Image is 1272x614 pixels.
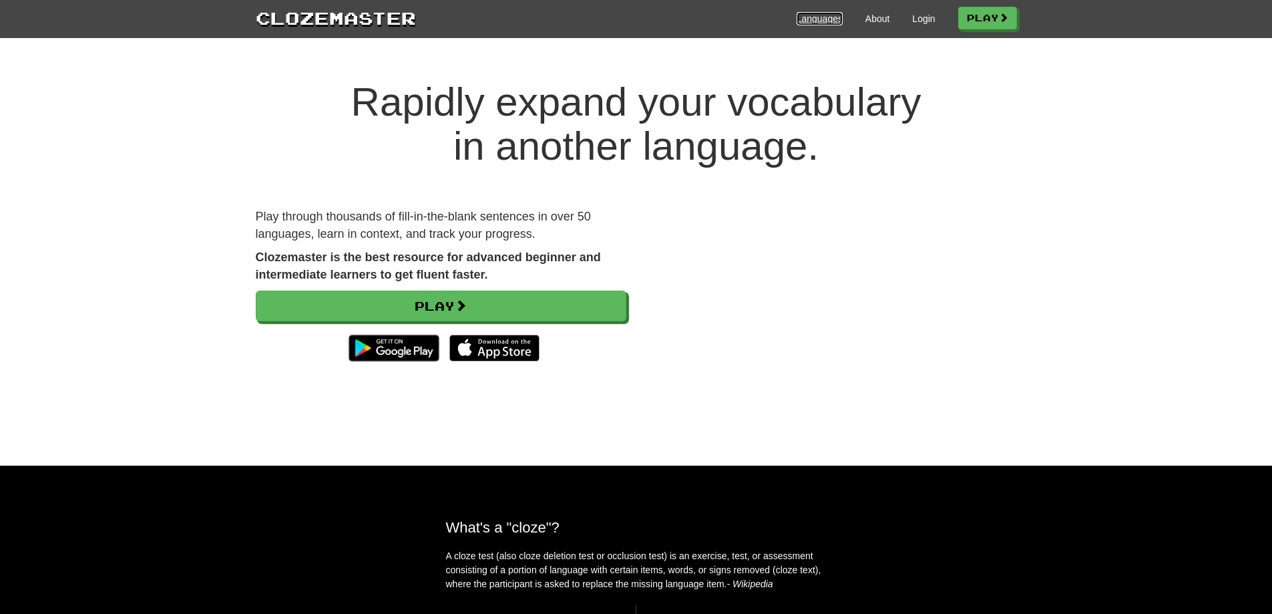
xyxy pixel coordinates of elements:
strong: Clozemaster is the best resource for advanced beginner and intermediate learners to get fluent fa... [256,251,601,281]
a: Play [256,291,626,321]
img: Get it on Google Play [342,328,445,368]
a: Login [912,12,935,25]
h2: What's a "cloze"? [446,519,827,536]
a: About [865,12,890,25]
a: Clozemaster [256,5,416,30]
a: Play [958,7,1017,29]
img: Download_on_the_App_Store_Badge_US-UK_135x40-25178aeef6eb6b83b96f5f2d004eda3bffbb37122de64afbaef7... [449,335,540,361]
p: Play through thousands of fill-in-the-blank sentences in over 50 languages, learn in context, and... [256,208,626,243]
a: Languages [797,12,843,25]
em: - Wikipedia [727,579,773,589]
p: A cloze test (also cloze deletion test or occlusion test) is an exercise, test, or assessment con... [446,549,827,591]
